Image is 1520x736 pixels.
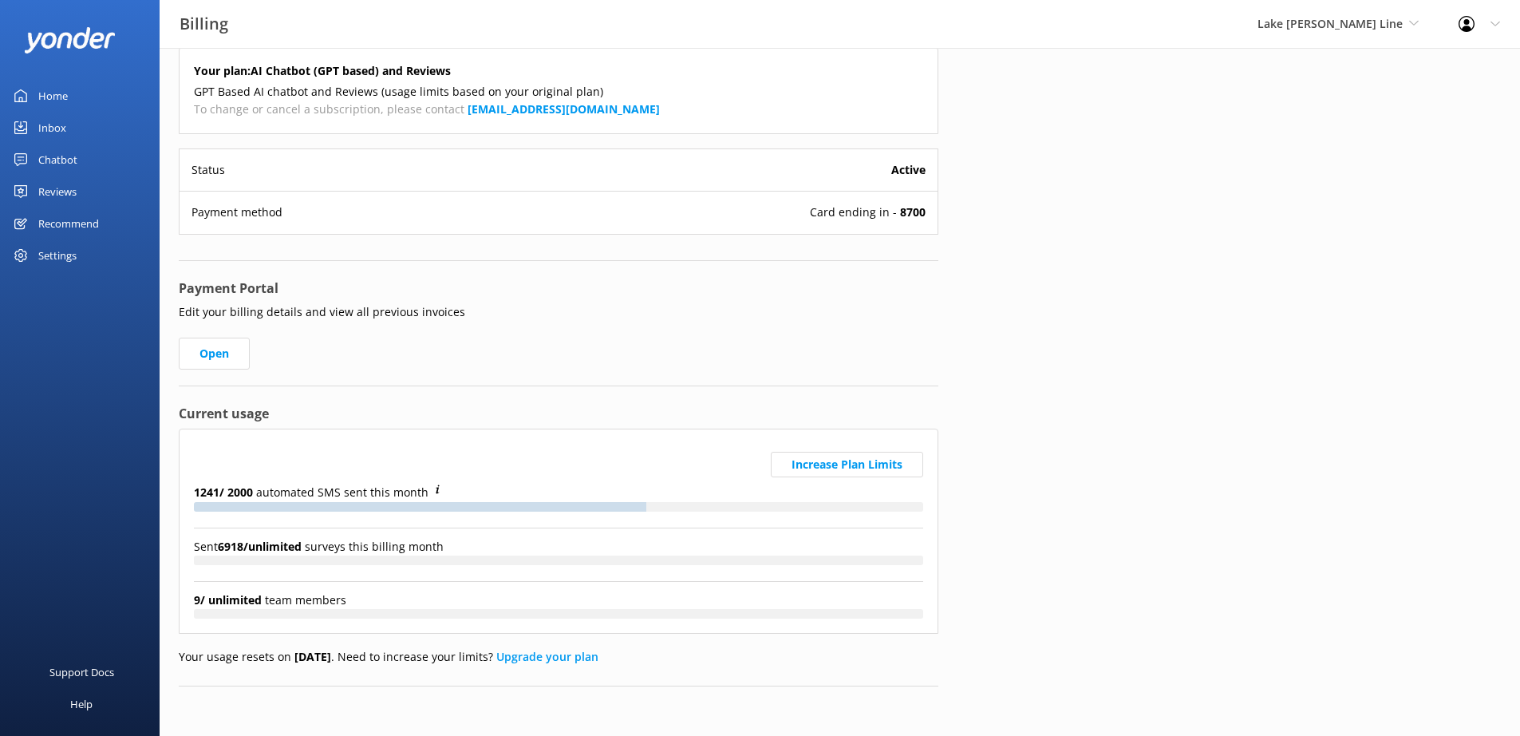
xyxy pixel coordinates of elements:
div: Chatbot [38,144,77,176]
p: team members [194,592,923,609]
p: Payment method [191,204,282,221]
b: Active [891,161,926,179]
h3: Billing [180,11,228,37]
h5: Your plan: AI Chatbot (GPT based) and Reviews [194,62,923,80]
p: To change or cancel a subscription, please contact [194,101,923,118]
a: [EMAIL_ADDRESS][DOMAIN_NAME] [468,101,660,117]
p: Sent surveys this billing month [194,538,923,556]
div: Recommend [38,208,99,239]
a: Open [179,338,250,370]
a: Upgrade your plan [496,649,598,664]
div: Help [70,688,93,720]
h4: Current usage [179,404,938,425]
div: Reviews [38,176,77,208]
img: yonder-white-logo.png [24,27,116,53]
div: Home [38,80,68,112]
strong: 6918 / unlimited [218,539,305,554]
h4: Payment Portal [179,279,938,299]
strong: 1241 / 2000 [194,485,256,500]
p: GPT Based AI chatbot and Reviews (usage limits based on your original plan) [194,83,923,101]
b: 8700 [900,204,926,220]
p: automated SMS sent this month [194,484,923,501]
button: Increase Plan Limits [771,452,923,477]
p: Status [191,161,225,179]
a: Increase Plan Limits [771,444,923,484]
strong: 9 / unlimited [194,592,265,607]
div: Settings [38,239,77,271]
strong: [DATE] [294,649,331,664]
span: Card ending in - [810,204,926,221]
div: Support Docs [49,656,114,688]
p: Your usage resets on . Need to increase your limits? [179,648,938,666]
p: Edit your billing details and view all previous invoices [179,303,938,321]
span: Lake [PERSON_NAME] Line [1257,16,1403,31]
div: Inbox [38,112,66,144]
